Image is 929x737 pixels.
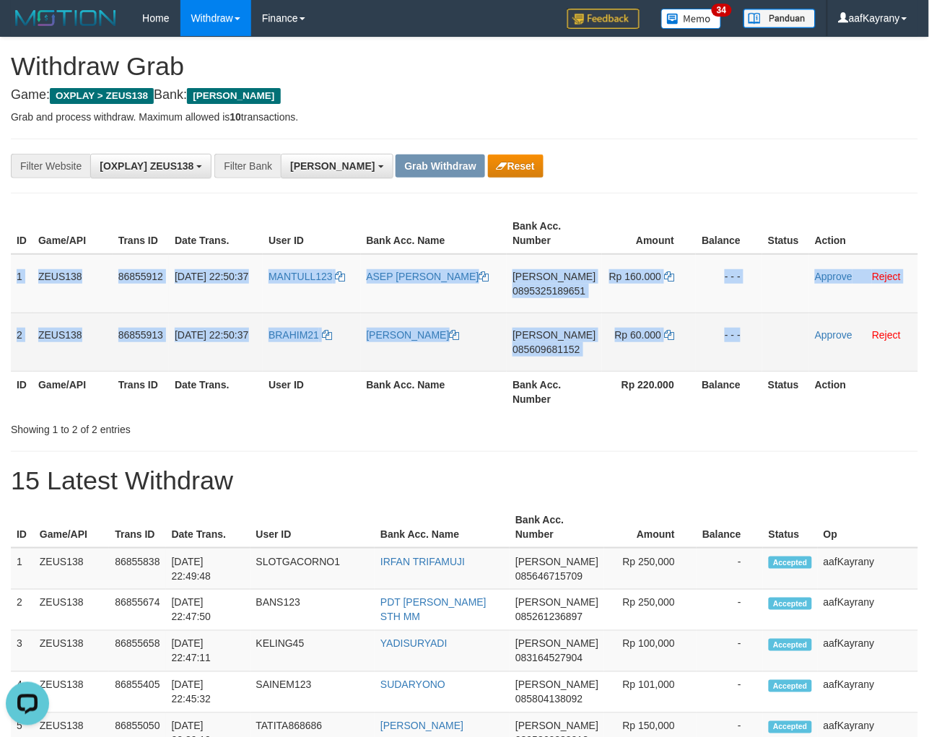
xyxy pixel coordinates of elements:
[664,271,674,282] a: Copy 160000 to clipboard
[696,313,762,371] td: - - -
[11,417,376,437] div: Showing 1 to 2 of 2 entries
[269,271,346,282] a: MANTULL123
[175,271,248,282] span: [DATE] 22:50:37
[513,271,596,282] span: [PERSON_NAME]
[118,329,163,341] span: 86855913
[515,679,598,691] span: [PERSON_NAME]
[281,154,393,178] button: [PERSON_NAME]
[697,672,763,713] td: -
[604,548,697,590] td: Rp 250,000
[34,548,109,590] td: ZEUS138
[818,672,918,713] td: aafKayrany
[109,590,165,631] td: 86855674
[515,694,583,705] span: Copy 085804138092 to clipboard
[166,507,250,548] th: Date Trans.
[380,679,445,691] a: SUDARYONO
[11,254,32,313] td: 1
[32,313,113,371] td: ZEUS138
[269,271,333,282] span: MANTULL123
[818,631,918,672] td: aafKayrany
[166,548,250,590] td: [DATE] 22:49:48
[697,590,763,631] td: -
[664,329,674,341] a: Copy 60000 to clipboard
[11,672,34,713] td: 4
[515,720,598,732] span: [PERSON_NAME]
[11,88,918,103] h4: Game: Bank:
[109,548,165,590] td: 86855838
[230,111,241,123] strong: 10
[250,631,375,672] td: KELING45
[513,329,596,341] span: [PERSON_NAME]
[769,557,812,569] span: Accepted
[818,507,918,548] th: Op
[6,6,49,49] button: Open LiveChat chat widget
[375,507,510,548] th: Bank Acc. Name
[762,371,809,412] th: Status
[118,271,163,282] span: 86855912
[250,507,375,548] th: User ID
[380,556,465,567] a: IRFAN TRIFAMUJI
[169,371,263,412] th: Date Trans.
[515,597,598,609] span: [PERSON_NAME]
[696,371,762,412] th: Balance
[604,590,697,631] td: Rp 250,000
[697,507,763,548] th: Balance
[113,213,169,254] th: Trans ID
[697,548,763,590] td: -
[109,507,165,548] th: Trans ID
[872,271,901,282] a: Reject
[515,611,583,623] span: Copy 085261236897 to clipboard
[507,371,601,412] th: Bank Acc. Number
[11,213,32,254] th: ID
[697,631,763,672] td: -
[602,371,697,412] th: Rp 220.000
[604,507,697,548] th: Amount
[510,507,604,548] th: Bank Acc. Number
[214,154,281,178] div: Filter Bank
[32,213,113,254] th: Game/API
[11,313,32,371] td: 2
[175,329,248,341] span: [DATE] 22:50:37
[567,9,640,29] img: Feedback.jpg
[609,271,661,282] span: Rp 160.000
[661,9,722,29] img: Button%20Memo.svg
[269,329,332,341] a: BRAHIM21
[32,254,113,313] td: ZEUS138
[113,371,169,412] th: Trans ID
[250,590,375,631] td: BANS123
[762,213,809,254] th: Status
[11,154,90,178] div: Filter Website
[34,507,109,548] th: Game/API
[602,213,697,254] th: Amount
[763,507,818,548] th: Status
[250,672,375,713] td: SAINEM123
[269,329,319,341] span: BRAHIM21
[11,631,34,672] td: 3
[815,329,852,341] a: Approve
[100,160,193,172] span: [OXPLAY] ZEUS138
[615,329,662,341] span: Rp 60.000
[367,271,489,282] a: ASEP [PERSON_NAME]
[513,344,580,355] span: Copy 085609681152 to clipboard
[34,631,109,672] td: ZEUS138
[263,213,360,254] th: User ID
[809,213,918,254] th: Action
[169,213,263,254] th: Date Trans.
[515,653,583,664] span: Copy 083164527904 to clipboard
[696,213,762,254] th: Balance
[361,371,507,412] th: Bank Acc. Name
[743,9,816,28] img: panduan.png
[872,329,901,341] a: Reject
[166,631,250,672] td: [DATE] 22:47:11
[769,639,812,651] span: Accepted
[34,672,109,713] td: ZEUS138
[809,371,918,412] th: Action
[515,570,583,582] span: Copy 085646715709 to clipboard
[769,598,812,610] span: Accepted
[515,638,598,650] span: [PERSON_NAME]
[11,52,918,81] h1: Withdraw Grab
[604,631,697,672] td: Rp 100,000
[380,597,487,623] a: PDT [PERSON_NAME] STH MM
[11,7,121,29] img: MOTION_logo.png
[290,160,375,172] span: [PERSON_NAME]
